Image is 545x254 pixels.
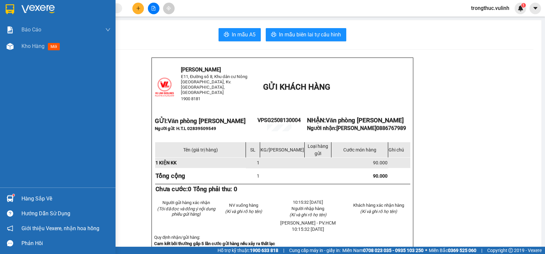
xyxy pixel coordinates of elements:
span: Kho hàng [21,43,45,49]
span: 10:15:32 [DATE] [292,227,324,232]
span: copyright [508,248,513,253]
strong: 0708 023 035 - 0935 103 250 [363,248,424,253]
td: Ghi chú [388,142,410,157]
span: 1 [522,3,525,8]
td: Loại hàng gửi [304,142,331,157]
span: Giới thiệu Vexere, nhận hoa hồng [21,224,99,233]
button: printerIn mẫu A5 [219,28,261,41]
img: logo [155,77,174,97]
strong: Người nhận: [307,125,406,131]
span: printer [271,32,276,38]
td: Tên (giá trị hàng) [155,142,246,157]
span: [PERSON_NAME] [336,125,406,131]
span: 90.000 [373,173,388,179]
button: printerIn mẫu biên lai tự cấu hình [266,28,346,41]
div: Hướng dẫn sử dụng [21,209,111,219]
span: Báo cáo [21,25,41,34]
span: (Kí và ghi rõ họ tên) [290,212,326,217]
img: solution-icon [7,26,14,33]
span: Văn phòng [PERSON_NAME] [326,117,404,124]
strong: 1900 633 818 [250,248,278,253]
button: plus [132,3,144,14]
td: KG/[PERSON_NAME] [260,142,304,157]
strong: GỬI: [155,117,246,125]
sup: 1 [521,3,526,8]
span: question-circle [7,210,13,217]
span: aim [166,6,171,11]
span: 90.000 [373,160,388,165]
span: Cung cấp máy in - giấy in: [289,247,341,254]
span: 1 [257,173,259,179]
div: Hàng sắp về [21,194,111,204]
span: 0886767989 [376,125,406,131]
span: | [481,247,482,254]
span: printer [224,32,229,38]
span: Người gửi hàng xác nhận [162,200,210,205]
img: logo-vxr [6,4,14,14]
strong: NHẬN: [307,117,404,124]
span: notification [7,225,13,232]
span: (Kí và ghi rõ họ tên) [360,209,397,214]
span: E11, Đường số 8, Khu dân cư Nông [GEOGRAPHIC_DATA], Kv.[GEOGRAPHIC_DATA], [GEOGRAPHIC_DATA] [181,74,248,95]
span: Văn phòng [PERSON_NAME] [168,117,246,125]
span: Miền Bắc [429,247,476,254]
button: file-add [148,3,159,14]
span: GỬI KHÁCH HÀNG [263,82,330,92]
img: warehouse-icon [7,43,14,50]
strong: Chưa cước: [155,186,237,193]
strong: Cam kết bồi thường gấp 5 lần cước gửi hàng nếu xảy ra thất lạc [154,241,275,246]
span: Người gửi: H.T.L 02839509549 [155,126,216,131]
span: NV xuống hàng [229,203,258,208]
button: aim [163,3,175,14]
span: In mẫu A5 [232,30,255,39]
span: 1900 8181 [181,96,200,101]
span: down [105,27,111,32]
span: Quy định nhận/gửi hàng: [154,235,200,240]
td: SL [246,142,260,157]
em: (Tôi đã đọc và đồng ý nội dung phiếu gửi hàng) [157,206,215,217]
td: Cước món hàng [331,142,388,157]
span: ⚪️ [425,249,427,252]
span: 0 Tổng phải thu: 0 [188,186,237,193]
span: 1 [257,160,259,165]
span: mới [48,43,60,50]
span: 10:15:32 [DATE] [293,200,323,205]
span: Người nhập hàng [291,206,324,211]
button: caret-down [529,3,541,14]
span: Hỗ trợ kỹ thuật: [218,247,278,254]
span: VPSG2508130004 [257,117,301,123]
span: file-add [151,6,156,11]
span: caret-down [532,5,538,11]
span: message [7,240,13,246]
span: Khách hàng xác nhận hàng [353,203,404,208]
img: icon-new-feature [518,5,524,11]
span: trongthuc.vulinh [466,4,515,12]
span: Miền Nam [342,247,424,254]
sup: 1 [13,194,15,196]
span: 1 KIỆN KK [155,160,177,165]
span: In mẫu biên lai tự cấu hình [279,30,341,39]
span: plus [136,6,141,11]
span: (Kí và ghi rõ họ tên) [225,209,262,214]
div: Phản hồi [21,238,111,248]
strong: 0369 525 060 [448,248,476,253]
span: [PERSON_NAME] - PV.HCM [280,220,336,226]
span: | [283,247,284,254]
span: [PERSON_NAME] [181,66,221,73]
img: warehouse-icon [7,195,14,202]
strong: Tổng cộng [155,172,185,180]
